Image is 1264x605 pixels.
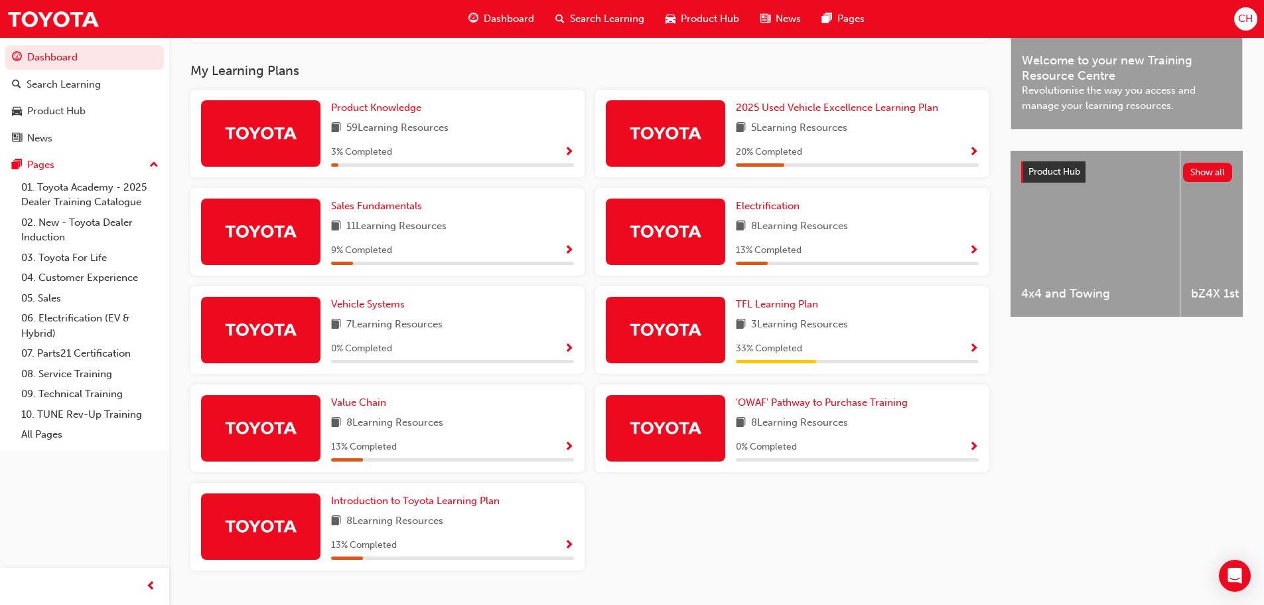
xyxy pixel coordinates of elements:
[564,147,574,159] span: Show Progress
[331,396,386,408] span: Value Chain
[346,120,449,137] span: 59 Learning Resources
[564,341,574,357] button: Show Progress
[331,200,422,212] span: Sales Fundamentals
[16,268,164,288] a: 04. Customer Experience
[12,106,22,118] span: car-icon
[629,121,702,144] img: Trak
[681,11,739,27] span: Product Hub
[27,77,101,92] div: Search Learning
[751,415,848,432] span: 8 Learning Resources
[751,120,847,137] span: 5 Learning Resources
[1238,11,1253,27] span: CH
[224,514,297,537] img: Trak
[5,45,164,70] a: Dashboard
[736,102,938,114] span: 2025 Used Vehicle Excellence Learning Plan
[564,439,574,456] button: Show Progress
[331,341,392,357] span: 0 % Completed
[736,317,746,333] span: book-icon
[27,157,54,173] div: Pages
[969,144,979,161] button: Show Progress
[1021,161,1232,183] a: Product HubShow all
[1234,7,1257,31] button: CH
[751,218,848,235] span: 8 Learning Resources
[969,442,979,454] span: Show Progress
[16,308,164,343] a: 06. Electrification (EV & Hybrid)
[555,11,565,27] span: search-icon
[736,298,818,310] span: TFL Learning Plan
[629,416,702,439] img: Trak
[346,415,443,432] span: 8 Learning Resources
[331,298,405,310] span: Vehicle Systems
[16,177,164,213] a: 01. Toyota Academy - 2025 Dealer Training Catalogue
[1183,163,1233,182] button: Show all
[5,43,164,153] button: DashboardSearch LearningProduct HubNews
[736,415,746,432] span: book-icon
[5,72,164,97] a: Search Learning
[564,144,574,161] button: Show Progress
[331,495,500,507] span: Introduction to Toyota Learning Plan
[1022,83,1231,113] span: Revolutionise the way you access and manage your learning resources.
[331,145,392,160] span: 3 % Completed
[736,341,802,357] span: 33 % Completed
[5,126,164,151] a: News
[16,248,164,268] a: 03. Toyota For Life
[16,288,164,309] a: 05. Sales
[570,11,644,27] span: Search Learning
[564,442,574,454] span: Show Progress
[7,4,100,34] img: Trak
[224,121,297,144] img: Trak
[564,537,574,554] button: Show Progress
[12,79,21,91] span: search-icon
[331,395,391,410] a: Value Chain
[736,145,802,160] span: 20 % Completed
[224,416,297,439] img: Trak
[331,513,341,530] span: book-icon
[1028,166,1080,177] span: Product Hub
[837,11,865,27] span: Pages
[5,153,164,177] button: Pages
[629,219,702,242] img: Trak
[736,396,908,408] span: 'OWAF' Pathway to Purchase Training
[1219,560,1251,592] div: Open Intercom Messenger
[346,513,443,530] span: 8 Learning Resources
[190,63,989,78] h3: My Learning Plans
[484,11,534,27] span: Dashboard
[969,343,979,355] span: Show Progress
[331,120,341,137] span: book-icon
[776,11,801,27] span: News
[16,424,164,445] a: All Pages
[969,147,979,159] span: Show Progress
[969,245,979,257] span: Show Progress
[751,317,848,333] span: 3 Learning Resources
[224,317,297,341] img: Trak
[1011,151,1180,317] a: 4x4 and Towing
[16,343,164,364] a: 07. Parts21 Certification
[736,297,823,312] a: TFL Learning Plan
[16,364,164,385] a: 08. Service Training
[16,404,164,425] a: 10. TUNE Rev-Up Training
[564,242,574,259] button: Show Progress
[736,440,797,455] span: 0 % Completed
[629,317,702,341] img: Trak
[27,104,86,119] div: Product Hub
[149,157,159,174] span: up-icon
[331,440,397,455] span: 13 % Completed
[736,395,913,410] a: 'OWAF' Pathway to Purchase Training
[736,199,805,214] a: Electrification
[969,242,979,259] button: Show Progress
[5,99,164,124] a: Product Hub
[331,297,410,312] a: Vehicle Systems
[564,540,574,552] span: Show Progress
[12,159,22,171] span: pages-icon
[750,5,811,33] a: news-iconNews
[666,11,675,27] span: car-icon
[331,100,427,116] a: Product Knowledge
[331,102,421,114] span: Product Knowledge
[736,218,746,235] span: book-icon
[346,317,443,333] span: 7 Learning Resources
[224,219,297,242] img: Trak
[822,11,832,27] span: pages-icon
[969,341,979,357] button: Show Progress
[736,100,944,116] a: 2025 Used Vehicle Excellence Learning Plan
